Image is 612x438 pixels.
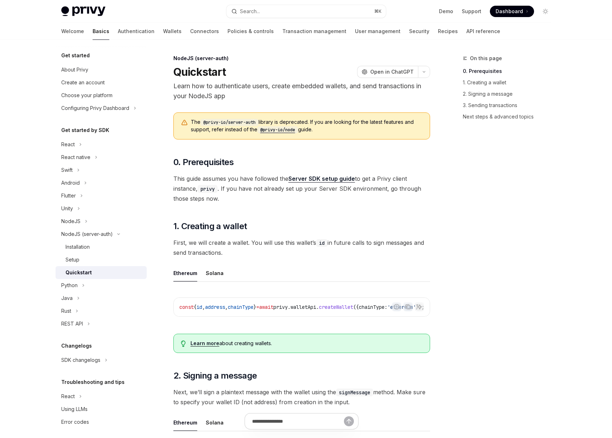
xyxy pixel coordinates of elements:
span: 0. Prerequisites [173,157,234,168]
button: Toggle React section [56,390,147,403]
span: privy [273,304,288,310]
svg: Warning [181,119,188,126]
div: React native [61,153,90,162]
a: Connectors [190,23,219,40]
span: id [197,304,202,310]
div: Rust [61,307,71,315]
a: Dashboard [490,6,534,17]
a: User management [355,23,401,40]
div: NodeJS (server-auth) [173,55,430,62]
span: , [202,304,205,310]
span: walletApi [291,304,316,310]
span: The library is deprecated. If you are looking for the latest features and support, refer instead ... [191,118,423,133]
a: Support [462,8,481,15]
span: Next, we’ll sign a plaintext message with the wallet using the method. Make sure to specify your ... [173,387,430,407]
span: . [316,304,319,310]
button: Toggle React section [56,138,147,151]
span: = [256,304,259,310]
div: Create an account [61,78,105,87]
a: Welcome [61,23,84,40]
button: Toggle Android section [56,176,147,189]
button: Toggle Swift section [56,164,147,176]
div: React [61,140,75,149]
a: 3. Sending transactions [463,100,557,111]
div: Python [61,281,78,290]
span: , [225,304,228,310]
button: Toggle REST API section [56,317,147,330]
a: Setup [56,253,147,266]
button: Toggle Python section [56,279,147,292]
a: 0. Prerequisites [463,65,557,77]
button: Toggle Flutter section [56,189,147,202]
a: Transaction management [282,23,346,40]
button: Ask AI [415,302,424,311]
div: Configuring Privy Dashboard [61,104,129,112]
button: Toggle Java section [56,292,147,305]
button: Toggle Unity section [56,202,147,215]
div: Setup [66,255,79,264]
span: 1. Creating a wallet [173,221,247,232]
button: Toggle SDK changelogs section [56,354,147,366]
span: await [259,304,273,310]
a: @privy-io/node [257,126,298,132]
span: This guide assumes you have followed the to get a Privy client instance, . If you have not alread... [173,174,430,204]
a: Using LLMs [56,403,147,416]
a: Recipes [438,23,458,40]
p: Learn how to authenticate users, create embedded wallets, and send transactions in your NodeJS app [173,81,430,101]
button: Send message [344,416,354,426]
span: Dashboard [496,8,523,15]
button: Toggle Configuring Privy Dashboard section [56,102,147,115]
span: const [179,304,194,310]
a: 2. Signing a message [463,88,557,100]
div: Android [61,179,80,187]
div: about creating wallets. [190,340,422,347]
span: chainType [228,304,253,310]
span: } [253,304,256,310]
div: Quickstart [66,268,92,277]
a: Security [409,23,429,40]
button: Toggle NodeJS section [56,215,147,228]
div: Solana [206,265,224,281]
a: About Privy [56,63,147,76]
code: id [316,239,328,247]
a: 1. Creating a wallet [463,77,557,88]
span: Open in ChatGPT [370,68,414,75]
div: Installation [66,243,90,251]
a: Authentication [118,23,155,40]
div: Swift [61,166,73,174]
span: 2. Signing a message [173,370,257,381]
div: Error codes [61,418,89,426]
div: SDK changelogs [61,356,100,364]
img: light logo [61,6,105,16]
button: Open search [226,5,386,18]
span: 'ethereum' [387,304,416,310]
a: Demo [439,8,453,15]
span: ⌘ K [374,9,382,14]
span: ({ [353,304,359,310]
a: Wallets [163,23,182,40]
div: REST API [61,320,83,328]
h5: Troubleshooting and tips [61,378,125,386]
h5: Changelogs [61,342,92,350]
button: Toggle dark mode [540,6,551,17]
div: React [61,392,75,401]
button: Toggle NodeJS (server-auth) section [56,228,147,241]
a: Next steps & advanced topics [463,111,557,122]
div: Unity [61,204,73,213]
span: { [194,304,197,310]
code: @privy-io/server-auth [200,119,258,126]
span: chainType: [359,304,387,310]
div: Choose your platform [61,91,113,100]
div: Using LLMs [61,405,88,413]
span: . [288,304,291,310]
span: First, we will create a wallet. You will use this wallet’s in future calls to sign messages and s... [173,238,430,258]
div: NodeJS (server-auth) [61,230,113,238]
code: privy [198,185,218,193]
span: On this page [470,54,502,63]
span: createWallet [319,304,353,310]
a: Choose your platform [56,89,147,102]
div: About Privy [61,65,88,74]
h5: Get started [61,51,90,60]
button: Copy the contents from the code block [403,302,413,311]
button: Toggle React native section [56,151,147,164]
